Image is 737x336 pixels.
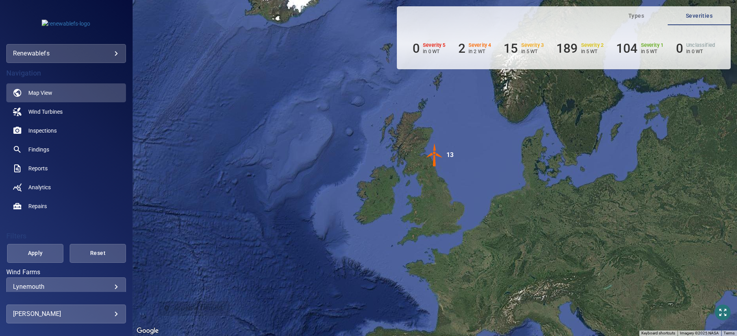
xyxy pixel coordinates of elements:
[6,159,126,178] a: reports noActive
[686,48,715,54] p: in 0 WT
[7,244,63,263] button: Apply
[458,41,491,56] li: Severity 4
[556,41,604,56] li: Severity 2
[28,146,49,153] span: Findings
[135,326,161,336] img: Google
[680,331,719,335] span: Imagery ©2025 NASA
[6,277,126,296] div: Wind Farms
[556,41,578,56] h6: 189
[28,89,52,97] span: Map View
[6,232,126,240] h4: Filters
[6,269,126,275] label: Wind Farms
[423,48,446,54] p: in 0 WT
[6,178,126,197] a: analytics noActive
[80,248,116,258] span: Reset
[446,143,454,167] div: 13
[6,121,126,140] a: inspections noActive
[6,69,126,77] h4: Navigation
[6,44,126,63] div: renewablefs
[641,330,675,336] button: Keyboard shortcuts
[581,48,604,54] p: in 5 WT
[13,308,119,320] div: [PERSON_NAME]
[28,127,57,135] span: Inspections
[504,41,518,56] h6: 15
[6,197,126,216] a: repairs noActive
[6,83,126,102] a: map active
[423,42,446,48] h6: Severity 5
[641,48,664,54] p: in 5 WT
[676,41,683,56] h6: 0
[28,108,63,116] span: Wind Turbines
[686,42,715,48] h6: Unclassified
[423,143,446,167] img: windFarmIconCat4.svg
[17,248,54,258] span: Apply
[70,244,126,263] button: Reset
[609,11,663,21] span: Types
[413,41,446,56] li: Severity 5
[468,48,491,54] p: in 2 WT
[458,41,465,56] h6: 2
[28,183,51,191] span: Analytics
[676,41,715,56] li: Severity Unclassified
[6,140,126,159] a: findings noActive
[28,164,48,172] span: Reports
[521,48,544,54] p: in 5 WT
[13,283,119,290] div: Lynemouth
[724,331,735,335] a: Terms (opens in new tab)
[413,41,420,56] h6: 0
[13,47,119,60] div: renewablefs
[616,41,663,56] li: Severity 1
[135,326,161,336] a: Open this area in Google Maps (opens a new window)
[616,41,637,56] h6: 104
[521,42,544,48] h6: Severity 3
[581,42,604,48] h6: Severity 2
[42,20,90,28] img: renewablefs-logo
[468,42,491,48] h6: Severity 4
[423,143,446,168] gmp-advanced-marker: 13
[6,102,126,121] a: windturbines noActive
[641,42,664,48] h6: Severity 1
[28,202,47,210] span: Repairs
[672,11,726,21] span: Severities
[504,41,544,56] li: Severity 3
